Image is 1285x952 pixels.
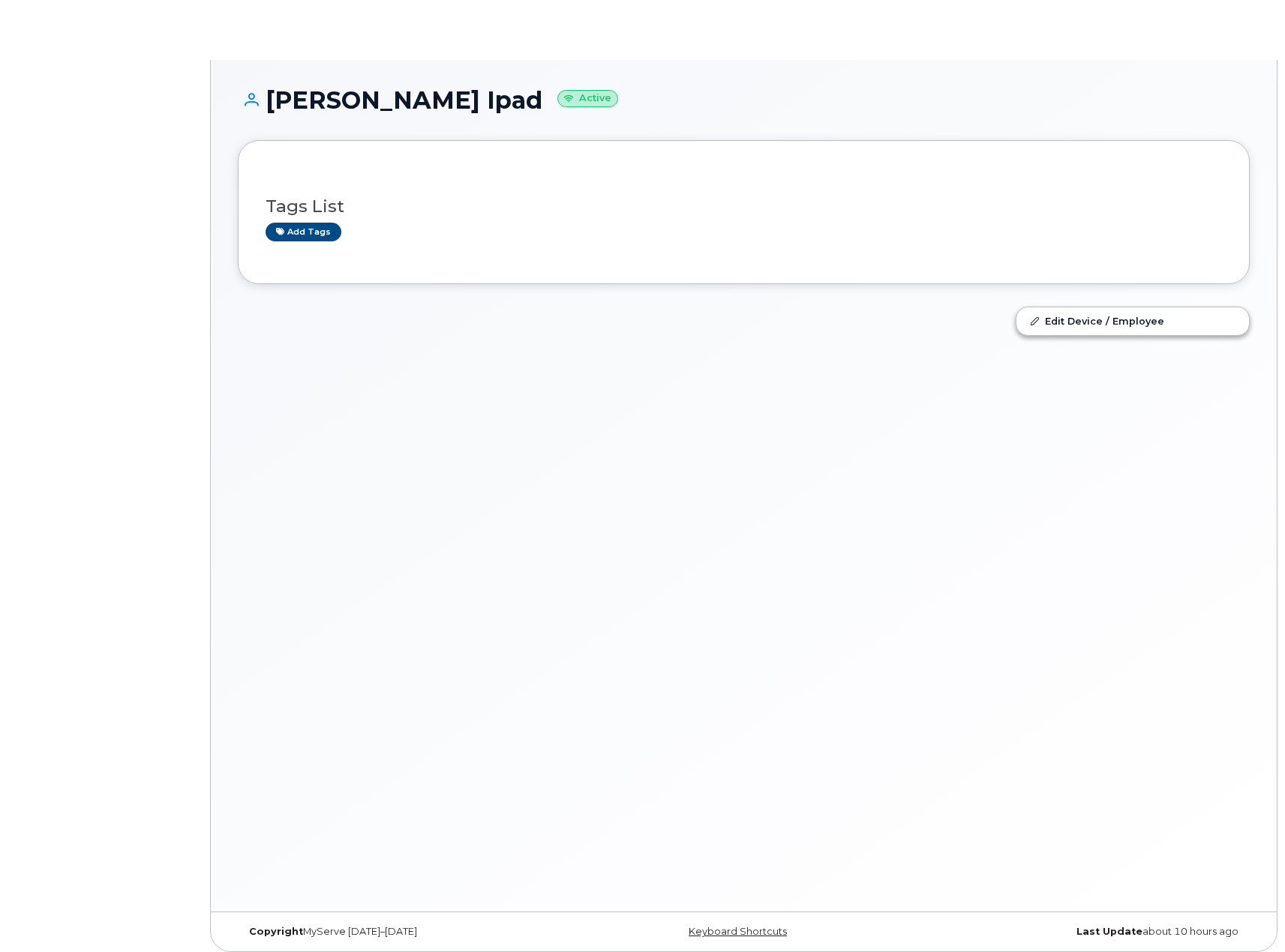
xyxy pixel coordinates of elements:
h3: Tags List [266,197,1222,216]
a: Add tags [266,223,341,241]
small: Active [557,90,618,107]
a: Edit Device / Employee [1016,307,1249,334]
div: MyServe [DATE]–[DATE] [238,926,575,938]
strong: Copyright [249,926,303,937]
a: Keyboard Shortcuts [689,926,787,937]
strong: Last Update [1076,926,1142,937]
div: about 10 hours ago [912,926,1250,938]
h1: [PERSON_NAME] Ipad [238,87,1250,113]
